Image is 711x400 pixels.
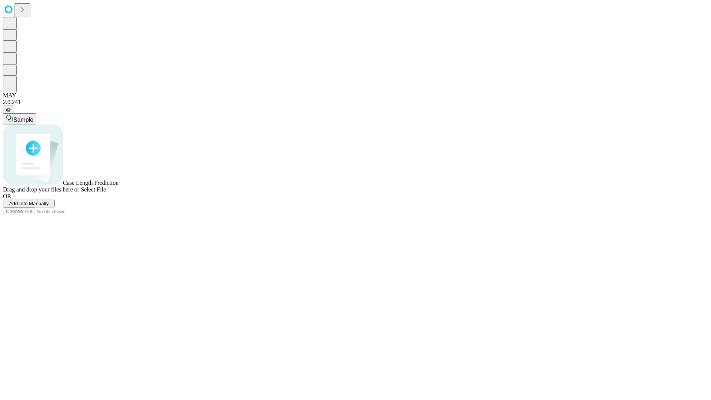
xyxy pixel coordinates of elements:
span: Sample [13,117,33,123]
button: @ [3,106,14,113]
span: Select File [81,186,106,193]
div: 2.0.241 [3,99,708,106]
div: MAY [3,92,708,99]
span: Case Length Prediction [63,180,118,186]
button: Sample [3,113,36,124]
span: Drag and drop your files here or [3,186,79,193]
button: Add Info Manually [3,200,55,207]
span: @ [6,107,11,112]
span: Add Info Manually [9,201,49,206]
span: OR [3,193,11,199]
